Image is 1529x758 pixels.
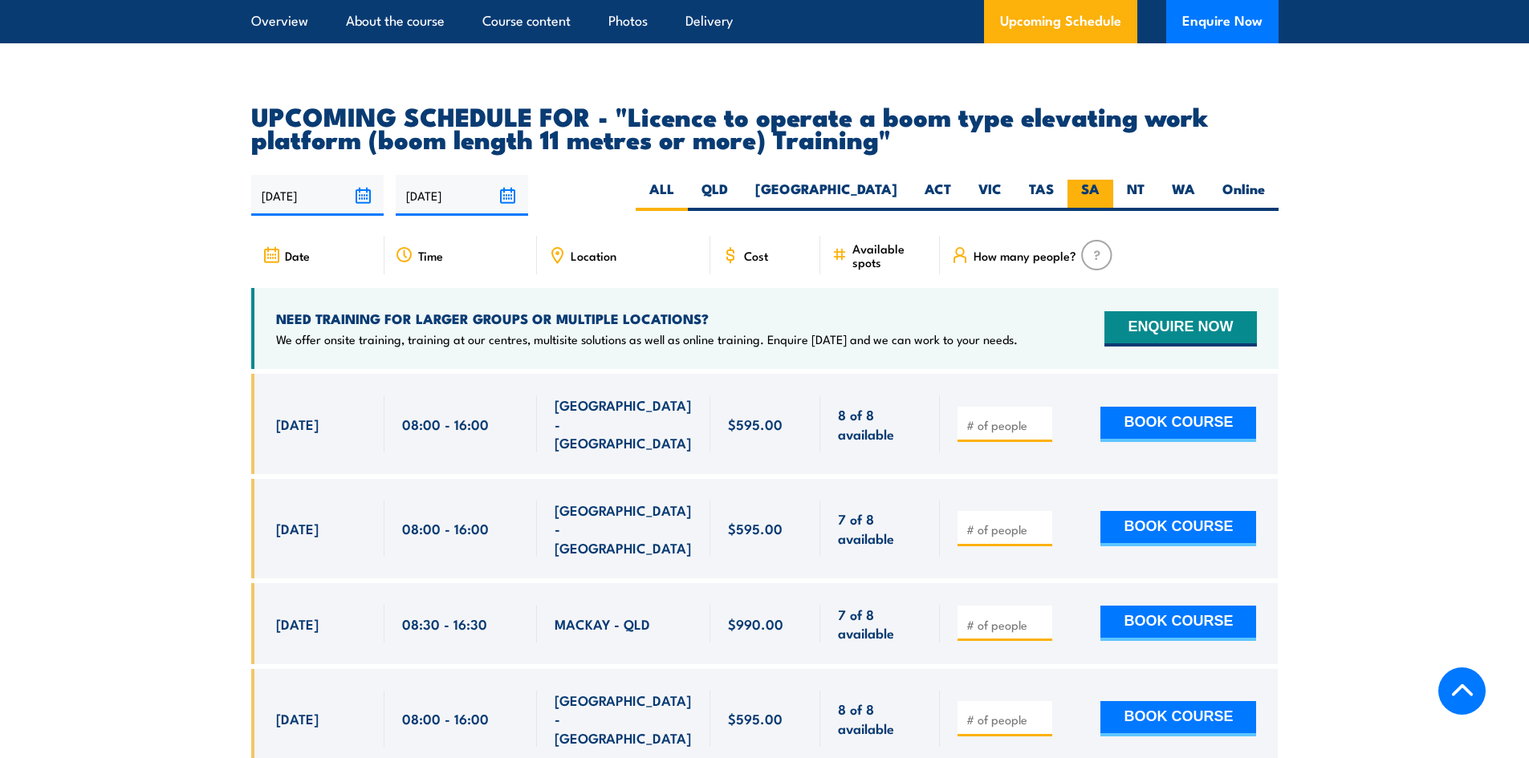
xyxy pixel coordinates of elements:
span: 08:30 - 16:30 [402,614,487,633]
button: BOOK COURSE [1100,606,1256,641]
label: WA [1158,180,1209,211]
span: $595.00 [728,709,783,728]
label: [GEOGRAPHIC_DATA] [742,180,911,211]
span: 08:00 - 16:00 [402,709,489,728]
p: We offer onsite training, training at our centres, multisite solutions as well as online training... [276,331,1018,347]
h4: NEED TRAINING FOR LARGER GROUPS OR MULTIPLE LOCATIONS? [276,310,1018,327]
h2: UPCOMING SCHEDULE FOR - "Licence to operate a boom type elevating work platform (boom length 11 m... [251,104,1279,149]
span: [DATE] [276,614,319,633]
label: ACT [911,180,965,211]
span: 8 of 8 available [838,699,922,737]
span: 7 of 8 available [838,605,922,642]
span: Cost [744,249,768,262]
span: 08:00 - 16:00 [402,415,489,433]
span: $990.00 [728,614,783,633]
span: 08:00 - 16:00 [402,519,489,537]
button: BOOK COURSE [1100,511,1256,546]
span: MACKAY - QLD [555,614,650,633]
input: # of people [966,521,1047,537]
input: # of people [966,711,1047,728]
span: 8 of 8 available [838,405,922,443]
label: SA [1067,180,1113,211]
span: 7 of 8 available [838,509,922,547]
span: [DATE] [276,415,319,433]
button: BOOK COURSE [1100,407,1256,442]
span: [GEOGRAPHIC_DATA] - [GEOGRAPHIC_DATA] [555,501,693,557]
span: Location [571,249,616,262]
span: Time [418,249,443,262]
label: TAS [1015,180,1067,211]
input: # of people [966,617,1047,633]
span: $595.00 [728,415,783,433]
span: [DATE] [276,709,319,728]
input: To date [396,175,528,216]
label: Online [1209,180,1279,211]
span: [GEOGRAPHIC_DATA] - [GEOGRAPHIC_DATA] [555,395,693,452]
label: VIC [965,180,1015,211]
label: QLD [688,180,742,211]
span: Date [285,249,310,262]
span: [GEOGRAPHIC_DATA] - [GEOGRAPHIC_DATA] [555,691,693,747]
button: ENQUIRE NOW [1104,311,1256,347]
button: BOOK COURSE [1100,701,1256,736]
span: Available spots [852,241,929,269]
span: How many people? [974,249,1076,262]
input: From date [251,175,384,216]
span: $595.00 [728,519,783,537]
label: NT [1113,180,1158,211]
span: [DATE] [276,519,319,537]
label: ALL [636,180,688,211]
input: # of people [966,417,1047,433]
